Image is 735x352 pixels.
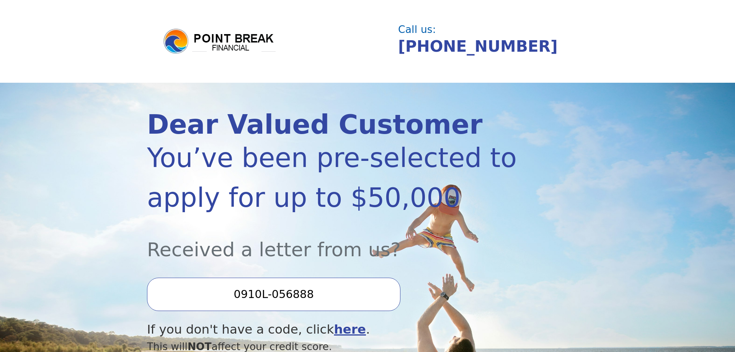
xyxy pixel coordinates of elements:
[147,111,522,138] div: Dear Valued Customer
[147,320,522,339] div: If you don't have a code, click .
[334,322,366,337] a: here
[147,278,400,311] input: Enter your Offer Code:
[398,25,582,34] div: Call us:
[147,218,522,264] div: Received a letter from us?
[147,138,522,218] div: You’ve been pre-selected to apply for up to $50,000
[398,37,558,56] a: [PHONE_NUMBER]
[162,28,277,55] img: logo.png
